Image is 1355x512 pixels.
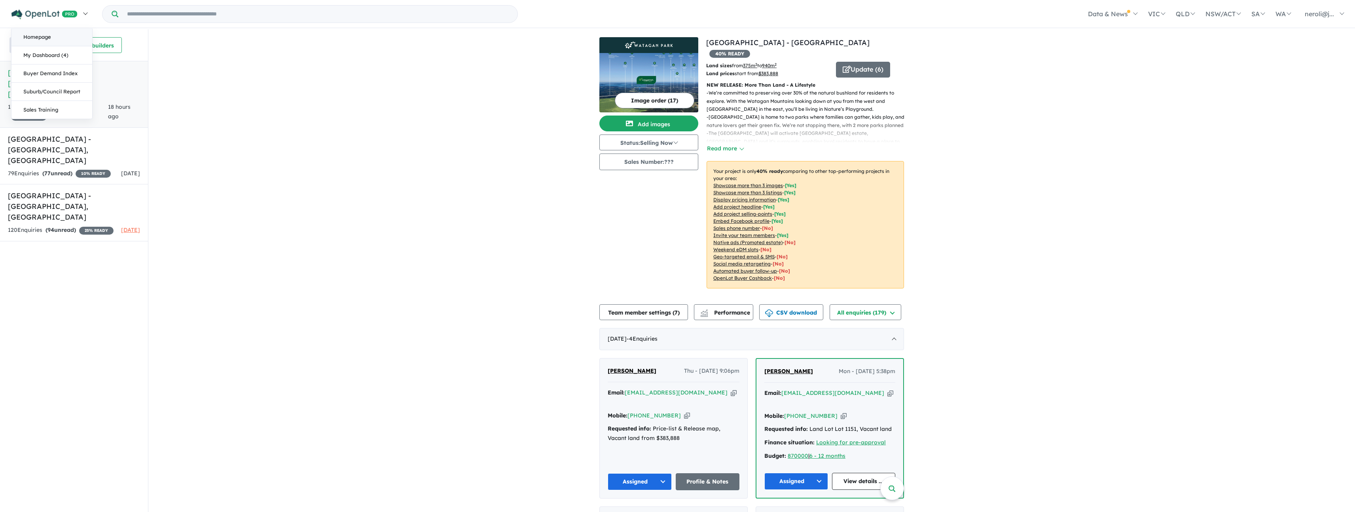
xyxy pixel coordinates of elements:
[764,389,781,396] strong: Email:
[8,102,108,121] div: 179 Enquir ies
[832,473,896,490] a: View details ...
[764,368,813,375] span: [PERSON_NAME]
[608,366,656,376] a: [PERSON_NAME]
[627,335,658,342] span: - 4 Enquir ies
[713,232,775,238] u: Invite your team members
[764,367,813,376] a: [PERSON_NAME]
[701,309,750,316] span: Performance
[785,239,796,245] span: [No]
[11,64,92,83] a: Buyer Demand Index
[809,452,845,459] a: 6 - 12 months
[608,473,672,490] button: Assigned
[777,254,788,260] span: [No]
[120,6,516,23] input: Try estate name, suburb, builder or developer
[816,439,886,446] a: Looking for pre-approval
[778,197,789,203] span: [ Yes ]
[788,452,808,459] a: 870000
[707,161,904,288] p: Your project is only comparing to other top-performing projects in your area: - - - - - - - - - -...
[763,204,775,210] span: [ Yes ]
[765,309,773,317] img: download icon
[743,63,757,68] u: 375 m
[713,190,782,195] u: Showcase more than 3 listings
[11,83,92,101] a: Suburb/Council Report
[713,211,772,217] u: Add project selling-points
[79,227,114,235] span: 25 % READY
[830,304,901,320] button: All enquiries (179)
[599,135,698,150] button: Status:Selling Now
[713,204,761,210] u: Add project headline
[784,190,796,195] span: [ Yes ]
[627,412,681,419] a: [PHONE_NUMBER]
[713,197,776,203] u: Display pricing information
[121,170,140,177] span: [DATE]
[121,226,140,233] span: [DATE]
[8,190,140,222] h5: [GEOGRAPHIC_DATA] - [GEOGRAPHIC_DATA] , [GEOGRAPHIC_DATA]
[774,275,785,281] span: [No]
[757,63,777,68] span: to
[887,389,893,397] button: Copy
[599,328,904,350] div: [DATE]
[713,261,771,267] u: Social media retargeting
[775,62,777,66] sup: 2
[608,367,656,374] span: [PERSON_NAME]
[599,154,698,170] button: Sales Number:???
[764,473,828,490] button: Assigned
[700,312,708,317] img: bar-chart.svg
[615,93,694,108] button: Image order (17)
[599,53,698,112] img: Watagan Park Estate - Cooranbong
[44,170,51,177] span: 77
[707,81,904,89] p: NEW RELEASE: More Than Land - A Lifestyle
[760,247,771,252] span: [No]
[779,268,790,274] span: [No]
[773,261,784,267] span: [No]
[608,389,625,396] strong: Email:
[608,412,627,419] strong: Mobile:
[11,46,92,64] a: My Dashboard (4)
[11,28,92,46] a: Homepage
[11,101,92,119] a: Sales Training
[706,70,735,76] b: Land prices
[599,304,688,320] button: Team member settings (7)
[774,211,786,217] span: [ Yes ]
[8,169,111,178] div: 79 Enquir ies
[731,389,737,397] button: Copy
[762,63,777,68] u: 940 m
[76,170,111,178] span: 10 % READY
[676,473,740,490] a: Profile & Notes
[706,38,870,47] a: [GEOGRAPHIC_DATA] - [GEOGRAPHIC_DATA]
[42,170,72,177] strong: ( unread)
[713,275,772,281] u: OpenLot Buyer Cashback
[8,134,140,166] h5: [GEOGRAPHIC_DATA] - [GEOGRAPHIC_DATA] , [GEOGRAPHIC_DATA]
[756,168,783,174] b: 40 % ready
[625,389,728,396] a: [EMAIL_ADDRESS][DOMAIN_NAME]
[713,182,783,188] u: Showcase more than 3 images
[603,40,695,50] img: Watagan Park Estate - Cooranbong Logo
[108,103,131,120] span: 18 hours ago
[11,9,78,19] img: Openlot PRO Logo White
[764,425,808,432] strong: Requested info:
[8,67,140,99] h5: [GEOGRAPHIC_DATA] - [GEOGRAPHIC_DATA] , [GEOGRAPHIC_DATA]
[764,451,895,461] div: |
[608,424,739,443] div: Price-list & Release map, Vacant land from $383,888
[771,218,783,224] span: [ Yes ]
[684,366,739,376] span: Thu - [DATE] 9:06pm
[608,425,651,432] strong: Requested info:
[8,226,114,235] div: 120 Enquir ies
[762,225,773,231] span: [ No ]
[784,412,838,419] a: [PHONE_NUMBER]
[713,225,760,231] u: Sales phone number
[713,239,783,245] u: Native ads (Promoted estate)
[599,116,698,131] button: Add images
[836,62,890,78] button: Update (6)
[764,452,786,459] strong: Budget:
[713,254,775,260] u: Geo-targeted email & SMS
[707,144,744,153] button: Read more
[701,309,708,314] img: line-chart.svg
[755,62,757,66] sup: 2
[684,411,690,420] button: Copy
[713,247,758,252] u: Weekend eDM slots
[706,63,732,68] b: Land sizes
